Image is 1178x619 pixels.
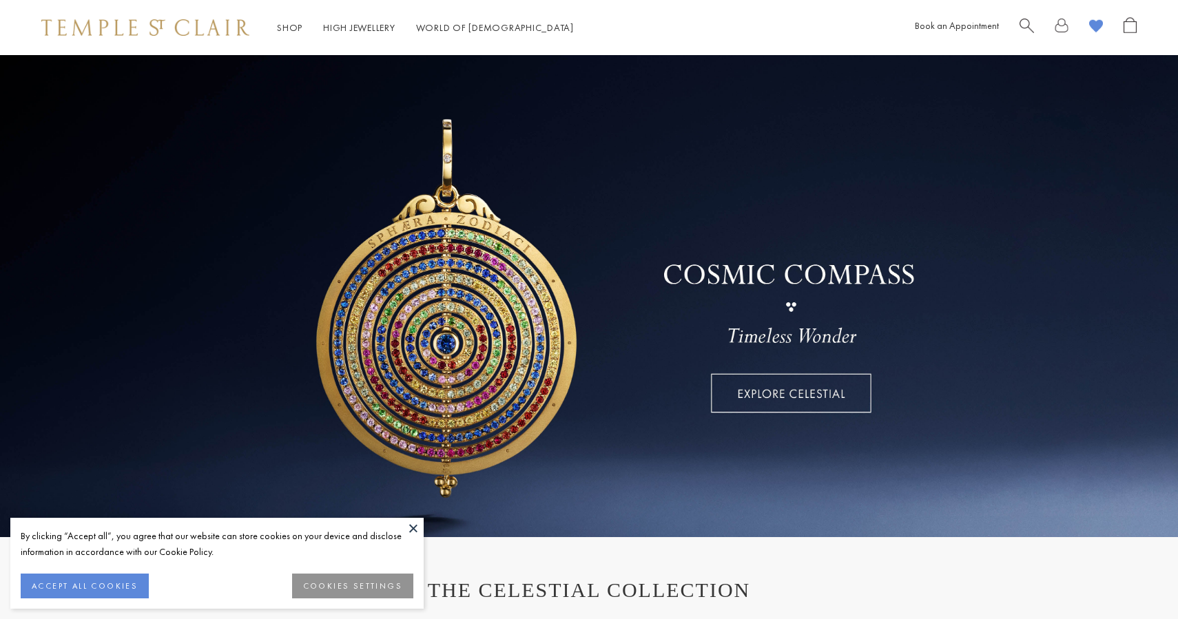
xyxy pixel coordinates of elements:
a: ShopShop [277,21,302,34]
img: Temple St. Clair [41,19,249,36]
a: Book an Appointment [915,19,999,32]
a: View Wishlist [1089,17,1103,39]
button: ACCEPT ALL COOKIES [21,574,149,598]
button: COOKIES SETTINGS [292,574,413,598]
div: By clicking “Accept all”, you agree that our website can store cookies on your device and disclos... [21,528,413,560]
a: World of [DEMOGRAPHIC_DATA]World of [DEMOGRAPHIC_DATA] [416,21,574,34]
iframe: Gorgias live chat messenger [1109,554,1164,605]
nav: Main navigation [277,19,574,36]
a: High JewelleryHigh Jewellery [323,21,395,34]
h1: THE CELESTIAL COLLECTION [55,578,1123,602]
a: Search [1020,17,1034,39]
a: Open Shopping Bag [1124,17,1137,39]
